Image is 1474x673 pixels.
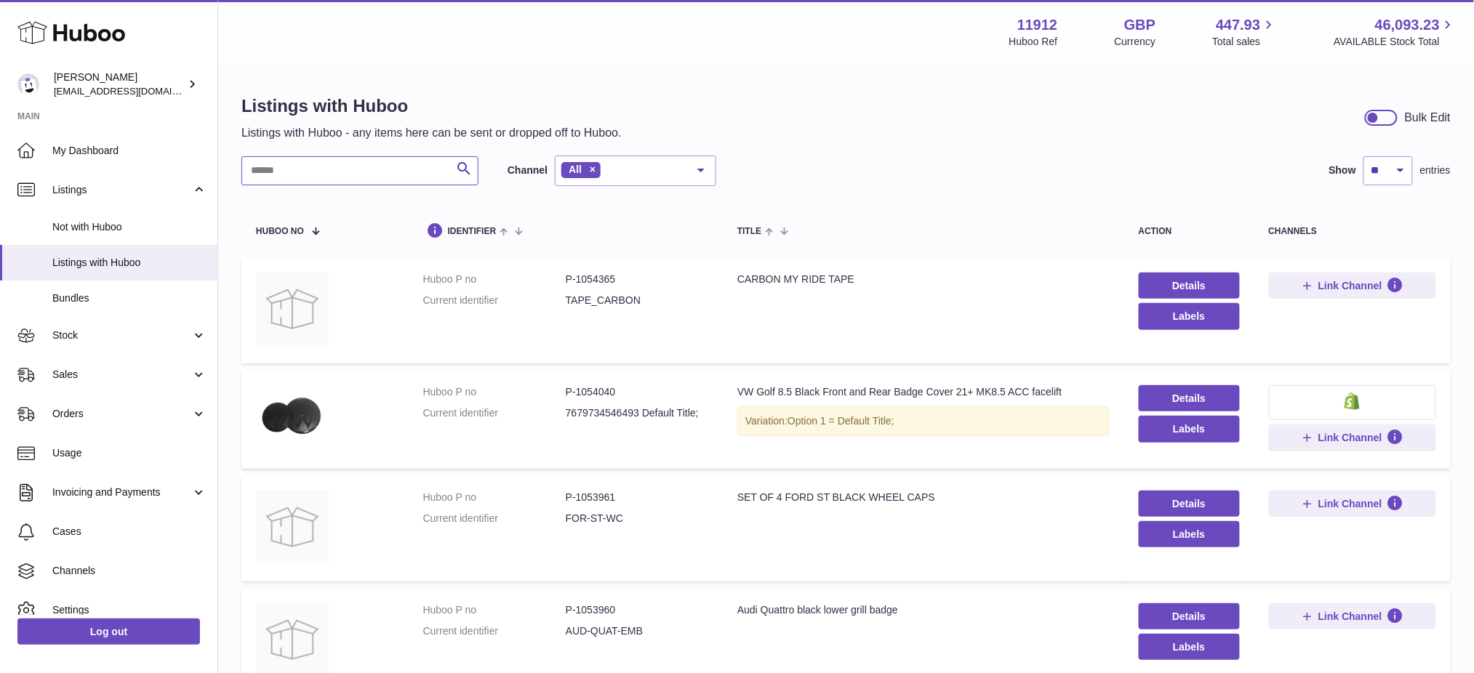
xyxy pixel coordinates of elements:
[1124,15,1155,35] strong: GBP
[52,485,191,499] span: Invoicing and Payments
[52,144,207,158] span: My Dashboard
[1269,424,1436,451] button: Link Channel
[423,512,566,525] dt: Current identifier
[1334,35,1457,49] span: AVAILABLE Stock Total
[1212,15,1277,49] a: 447.93 Total sales
[52,291,207,305] span: Bundles
[423,406,566,420] dt: Current identifier
[1269,227,1436,236] div: channels
[1269,273,1436,299] button: Link Channel
[566,294,708,307] dd: TAPE_CARBON
[1139,491,1240,517] a: Details
[1139,227,1240,236] div: action
[1139,385,1240,411] a: Details
[1139,521,1240,547] button: Labels
[1318,431,1382,444] span: Link Channel
[566,491,708,504] dd: P-1053961
[508,164,548,177] label: Channel
[52,256,207,270] span: Listings with Huboo
[1329,164,1356,177] label: Show
[566,385,708,399] dd: P-1054040
[1318,497,1382,510] span: Link Channel
[423,603,566,617] dt: Huboo P no
[52,446,207,460] span: Usage
[1212,35,1277,49] span: Total sales
[1318,610,1382,623] span: Link Channel
[256,227,304,236] span: Huboo no
[1216,15,1260,35] span: 447.93
[1139,303,1240,329] button: Labels
[566,406,708,420] dd: 7679734546493 Default Title;
[52,564,207,578] span: Channels
[1139,416,1240,442] button: Labels
[54,85,214,97] span: [EMAIL_ADDRESS][DOMAIN_NAME]
[737,273,1110,286] div: CARBON MY RIDE TAPE
[256,273,329,345] img: CARBON MY RIDE TAPE
[1115,35,1156,49] div: Currency
[566,603,708,617] dd: P-1053960
[566,512,708,525] dd: FOR-ST-WC
[788,415,894,427] span: Option 1 = Default Title;
[569,164,582,175] span: All
[256,385,329,451] img: VW Golf 8.5 Black Front and Rear Badge Cover 21+ MK8.5 ACC facelift
[1139,273,1240,299] a: Details
[737,227,761,236] span: title
[256,491,329,563] img: SET OF 4 FORD ST BLACK WHEEL CAPS
[423,273,566,286] dt: Huboo P no
[1017,15,1058,35] strong: 11912
[423,385,566,399] dt: Huboo P no
[1318,279,1382,292] span: Link Channel
[1420,164,1451,177] span: entries
[423,491,566,504] dt: Huboo P no
[54,70,185,98] div: [PERSON_NAME]
[17,618,200,645] a: Log out
[52,183,191,197] span: Listings
[423,624,566,638] dt: Current identifier
[737,385,1110,399] div: VW Golf 8.5 Black Front and Rear Badge Cover 21+ MK8.5 ACC facelift
[17,73,39,95] img: internalAdmin-11912@internal.huboo.com
[52,220,207,234] span: Not with Huboo
[52,525,207,539] span: Cases
[1139,634,1240,660] button: Labels
[1269,491,1436,517] button: Link Channel
[52,603,207,617] span: Settings
[241,125,622,141] p: Listings with Huboo - any items here can be sent or dropped off to Huboo.
[1405,110,1451,126] div: Bulk Edit
[241,94,622,118] h1: Listings with Huboo
[423,294,566,307] dt: Current identifier
[737,406,1110,436] div: Variation:
[1334,15,1457,49] a: 46,093.23 AVAILABLE Stock Total
[52,407,191,421] span: Orders
[737,491,1110,504] div: SET OF 4 FORD ST BLACK WHEEL CAPS
[1139,603,1240,629] a: Details
[52,368,191,382] span: Sales
[737,603,1110,617] div: Audi Quattro black lower grill badge
[566,273,708,286] dd: P-1054365
[566,624,708,638] dd: AUD-QUAT-EMB
[1269,603,1436,629] button: Link Channel
[52,329,191,342] span: Stock
[448,227,497,236] span: identifier
[1345,392,1360,410] img: shopify-small.png
[1009,35,1058,49] div: Huboo Ref
[1375,15,1440,35] span: 46,093.23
